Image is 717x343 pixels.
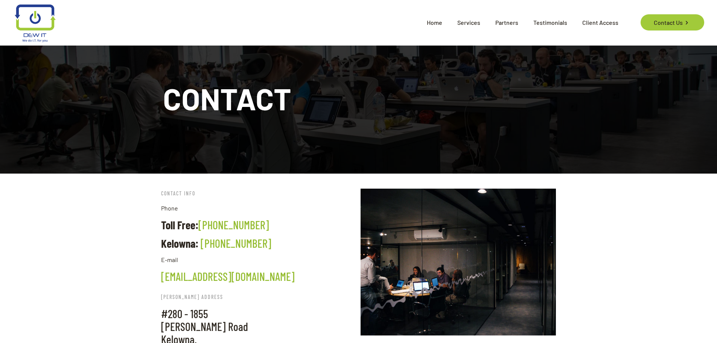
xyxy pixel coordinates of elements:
p: E-mail [161,255,356,264]
img: contact-us1 [361,189,556,335]
a: [EMAIL_ADDRESS][DOMAIN_NAME] [161,270,295,283]
span: Partners [488,11,526,34]
span: Home [419,11,450,34]
span: Client Access [575,11,626,34]
span: Services [450,11,488,34]
img: logo [15,5,56,42]
h6: [PERSON_NAME] ADDRESS [161,292,257,302]
span: Testimonials [526,11,575,34]
a: Contact Us [641,14,704,30]
a: [PHONE_NUMBER] [198,218,269,232]
h6: CONTACT INFO [161,189,356,198]
a: [PHONE_NUMBER] [201,236,271,250]
strong: Toll Free: [161,218,198,232]
strong: Kelowna: [161,236,198,250]
h1: CONTACT [163,83,554,113]
p: Phone [161,204,356,213]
